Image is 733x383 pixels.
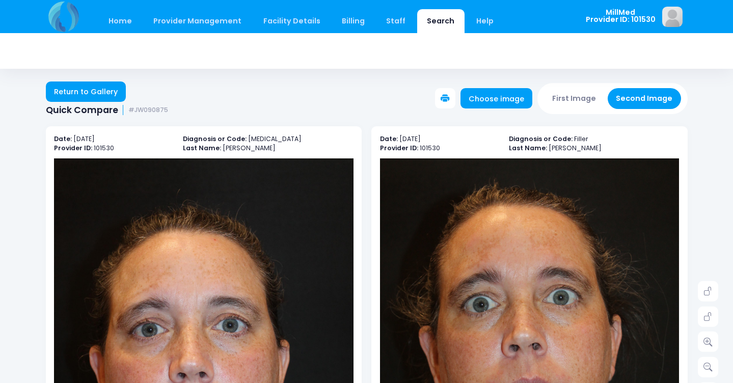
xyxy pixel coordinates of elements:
p: [PERSON_NAME] [183,144,354,153]
p: 101530 [380,144,499,153]
p: [PERSON_NAME] [509,144,680,153]
small: #JW090875 [128,106,168,114]
a: Home [99,9,142,33]
p: [MEDICAL_DATA] [183,134,354,144]
b: Last Name: [183,144,221,152]
button: First Image [544,88,605,109]
p: [DATE] [54,134,173,144]
span: MillMed Provider ID: 101530 [586,9,656,23]
b: Last Name: [509,144,547,152]
b: Date: [380,134,398,143]
p: 101530 [54,144,173,153]
a: Facility Details [253,9,330,33]
img: image [662,7,683,27]
b: Date: [54,134,72,143]
b: Diagnosis or Code: [183,134,247,143]
a: Billing [332,9,374,33]
a: Help [466,9,503,33]
b: Diagnosis or Code: [509,134,573,143]
p: [DATE] [380,134,499,144]
button: Second Image [608,88,681,109]
b: Provider ID: [380,144,418,152]
a: Provider Management [144,9,252,33]
b: Provider ID: [54,144,92,152]
p: Filler [509,134,680,144]
a: Staff [376,9,416,33]
a: Return to Gallery [46,81,126,102]
a: Search [417,9,465,33]
a: Choose image [460,88,533,108]
span: Quick Compare [46,105,118,116]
